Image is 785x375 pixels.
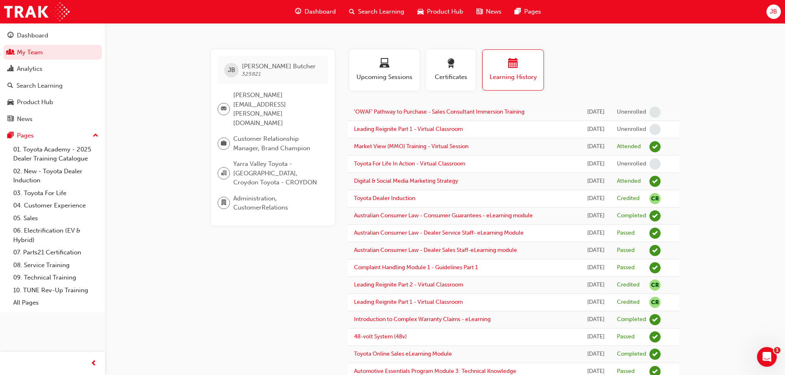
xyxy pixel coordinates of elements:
[587,194,605,203] div: Tue Mar 25 2025 23:00:00 GMT+1100 (Australian Eastern Daylight Time)
[617,333,635,341] div: Passed
[649,210,661,221] span: learningRecordVerb_COMPLETE-icon
[587,211,605,221] div: Fri Mar 14 2025 15:27:00 GMT+1100 (Australian Eastern Daylight Time)
[476,7,483,17] span: news-icon
[617,316,646,324] div: Completed
[233,91,321,128] span: [PERSON_NAME][EMAIL_ADDRESS][PERSON_NAME][DOMAIN_NAME]
[482,49,544,91] button: Learning History
[221,198,227,208] span: department-icon
[617,108,646,116] div: Unenrolled
[649,124,661,135] span: learningRecordVerb_NONE-icon
[587,142,605,151] div: Thu Jun 12 2025 10:00:00 GMT+1000 (Australian Eastern Standard Time)
[221,138,227,149] span: briefcase-icon
[617,281,640,289] div: Credited
[649,245,661,256] span: learningRecordVerb_PASS-icon
[426,49,476,91] button: Certificates
[446,58,456,70] span: award-icon
[617,195,640,203] div: Credited
[587,177,605,186] div: Tue May 06 2025 10:00:00 GMT+1000 (Australian Eastern Standard Time)
[295,7,301,17] span: guage-icon
[228,65,235,75] span: JB
[508,58,518,70] span: calendar-icon
[411,3,470,20] a: car-iconProduct Hub
[515,7,521,17] span: pages-icon
[349,49,419,91] button: Upcoming Sessions
[354,316,491,323] a: Introduction to Complex Warranty Claims - eLearning
[3,128,102,143] button: Pages
[524,7,541,16] span: Pages
[91,359,97,369] span: prev-icon
[587,228,605,238] div: Fri Mar 14 2025 15:16:51 GMT+1100 (Australian Eastern Daylight Time)
[617,212,646,220] div: Completed
[354,298,463,305] a: Leading Reignite Part 1 - Virtual Classroom
[10,271,102,284] a: 09. Technical Training
[354,126,463,133] a: Leading Reignite Part 1 - Virtual Classroom
[587,349,605,359] div: Mon Jan 13 2025 11:00:00 GMT+1100 (Australian Eastern Daylight Time)
[10,284,102,297] a: 10. TUNE Rev-Up Training
[417,7,424,17] span: car-icon
[774,347,780,354] span: 1
[4,2,70,21] a: Trak
[617,350,646,358] div: Completed
[354,160,465,167] a: Toyota For Life In Action - Virtual Classroom
[587,263,605,273] div: Tue Mar 11 2025 15:57:39 GMT+1100 (Australian Eastern Daylight Time)
[3,61,102,77] a: Analytics
[3,112,102,127] a: News
[3,45,102,60] a: My Team
[93,130,98,141] span: up-icon
[617,298,640,306] div: Credited
[342,3,411,20] a: search-iconSearch Learning
[432,72,469,82] span: Certificates
[617,143,641,151] div: Attended
[587,298,605,307] div: Wed Jan 29 2025 11:02:00 GMT+1100 (Australian Eastern Daylight Time)
[587,280,605,290] div: Wed Jan 29 2025 11:02:00 GMT+1100 (Australian Eastern Daylight Time)
[770,7,777,16] span: JB
[757,347,777,367] iframe: Intercom live chat
[10,224,102,246] a: 06. Electrification (EV & Hybrid)
[3,26,102,128] button: DashboardMy TeamAnalyticsSearch LearningProduct HubNews
[10,165,102,187] a: 02. New - Toyota Dealer Induction
[7,32,14,40] span: guage-icon
[354,333,407,340] a: 48-volt System (48v)
[354,212,533,219] a: Australian Consumer Law - Consumer Guarantees - eLearning module
[649,314,661,325] span: learningRecordVerb_COMPLETE-icon
[354,108,525,115] a: 'OWAF' Pathway to Purchase - Sales Consultant Immersion Training
[649,262,661,273] span: learningRecordVerb_PASS-icon
[10,296,102,309] a: All Pages
[242,70,261,77] span: 325821
[7,49,14,56] span: people-icon
[17,131,34,140] div: Pages
[649,141,661,152] span: learningRecordVerb_ATTEND-icon
[233,159,321,187] span: Yarra Valley Toyota - [GEOGRAPHIC_DATA], Croydon Toyota - CROYDON
[649,228,661,239] span: learningRecordVerb_PASS-icon
[7,82,13,90] span: search-icon
[354,143,469,150] a: Market View (MMO) Training - Virtual Session
[358,7,404,16] span: Search Learning
[649,107,661,118] span: learningRecordVerb_NONE-icon
[221,168,227,179] span: organisation-icon
[354,177,458,184] a: Digital & Social Media Marketing Strategy
[10,259,102,272] a: 08. Service Training
[617,229,635,237] div: Passed
[489,72,537,82] span: Learning History
[349,7,355,17] span: search-icon
[221,104,227,114] span: email-icon
[233,194,321,212] span: Administration, CustomerRelations
[17,98,53,107] div: Product Hub
[354,350,452,357] a: Toyota Online Sales eLearning Module
[617,247,635,254] div: Passed
[649,297,661,308] span: null-icon
[17,64,42,74] div: Analytics
[649,193,661,204] span: null-icon
[427,7,463,16] span: Product Hub
[354,264,478,271] a: Complaint Handling Module 1 - Guidelines Part 1
[354,195,415,202] a: Toyota Dealer Induction
[617,177,641,185] div: Attended
[3,95,102,110] a: Product Hub
[587,107,605,117] div: Tue Aug 05 2025 10:55:31 GMT+1000 (Australian Eastern Standard Time)
[470,3,508,20] a: news-iconNews
[587,125,605,134] div: Thu Jun 26 2025 09:06:13 GMT+1000 (Australian Eastern Standard Time)
[649,331,661,342] span: learningRecordVerb_PASS-icon
[486,7,501,16] span: News
[649,349,661,360] span: learningRecordVerb_COMPLETE-icon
